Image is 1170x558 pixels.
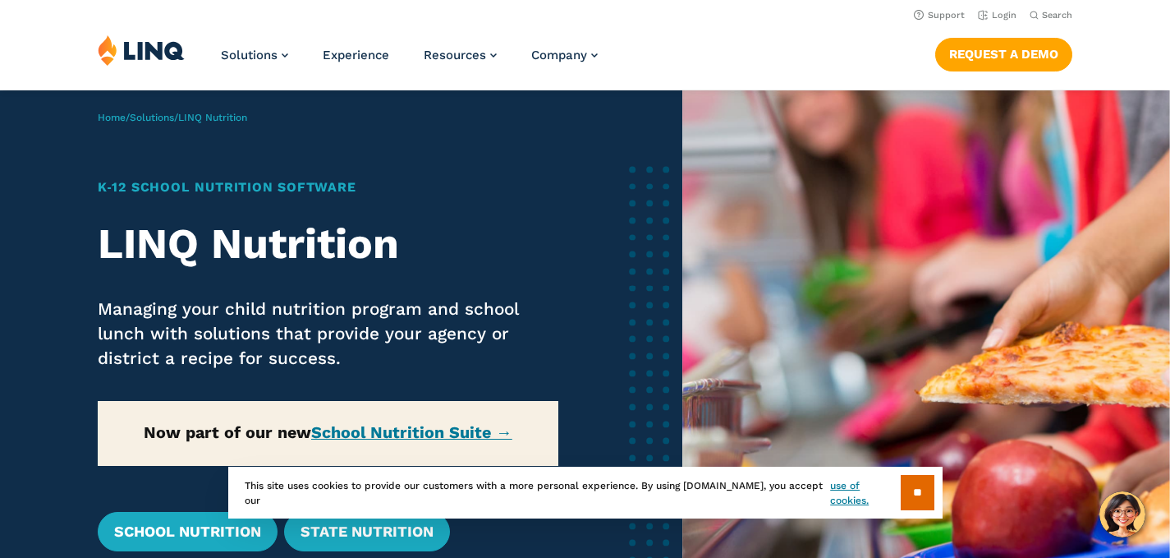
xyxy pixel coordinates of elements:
img: LINQ | K‑12 Software [98,35,185,66]
a: Resources [424,48,497,62]
span: LINQ Nutrition [178,112,247,123]
a: use of cookies. [830,478,900,508]
nav: Primary Navigation [221,35,598,89]
button: Hello, have a question? Let’s chat. [1099,491,1145,537]
span: Resources [424,48,486,62]
span: Solutions [221,48,278,62]
span: / / [98,112,247,123]
a: Solutions [221,48,288,62]
a: Solutions [130,112,174,123]
a: Request a Demo [935,38,1072,71]
a: Login [978,10,1016,21]
p: Managing your child nutrition program and school lunch with solutions that provide your agency or... [98,297,558,371]
strong: Now part of our new [144,423,512,442]
nav: Button Navigation [935,35,1072,71]
button: Open Search Bar [1030,9,1072,21]
span: Company [531,48,587,62]
h1: K‑12 School Nutrition Software [98,178,558,197]
a: Company [531,48,598,62]
a: Support [914,10,965,21]
a: Home [98,112,126,123]
a: Experience [323,48,389,62]
span: Search [1042,10,1072,21]
div: This site uses cookies to provide our customers with a more personal experience. By using [DOMAIN... [228,467,943,519]
a: School Nutrition Suite → [311,423,512,442]
strong: LINQ Nutrition [98,219,399,268]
